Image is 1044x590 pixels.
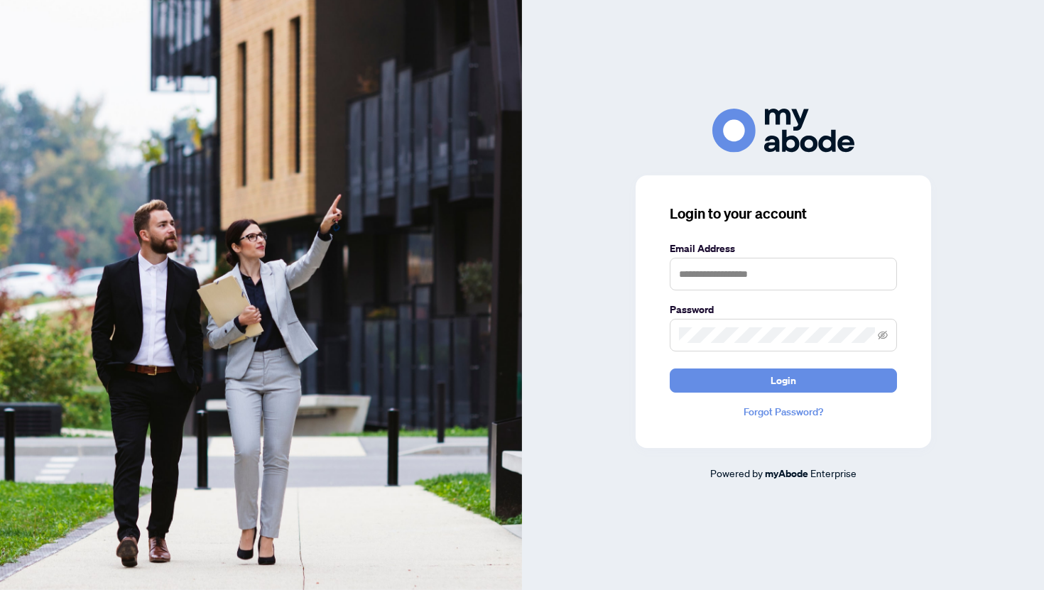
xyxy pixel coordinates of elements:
label: Password [670,302,897,317]
span: eye-invisible [878,330,888,340]
a: myAbode [765,466,808,481]
h3: Login to your account [670,204,897,224]
img: ma-logo [712,109,854,152]
button: Login [670,368,897,393]
span: Powered by [710,466,763,479]
a: Forgot Password? [670,404,897,420]
label: Email Address [670,241,897,256]
span: Login [771,369,796,392]
span: Enterprise [810,466,857,479]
